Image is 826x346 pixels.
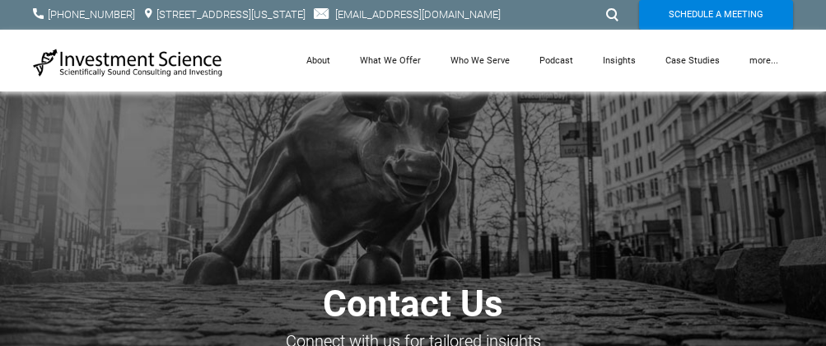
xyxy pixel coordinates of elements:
[651,30,735,91] a: Case Studies
[436,30,525,91] a: Who We Serve
[525,30,588,91] a: Podcast
[48,8,135,21] a: [PHONE_NUMBER]
[33,48,223,77] img: Investment Science | NYC Consulting Services
[335,8,501,21] a: [EMAIL_ADDRESS][DOMAIN_NAME]
[345,30,436,91] a: What We Offer
[735,30,793,91] a: more...
[292,30,345,91] a: About
[323,283,503,325] span: Contact Us​​​​
[156,8,306,21] a: [STREET_ADDRESS][US_STATE]​
[588,30,651,91] a: Insights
